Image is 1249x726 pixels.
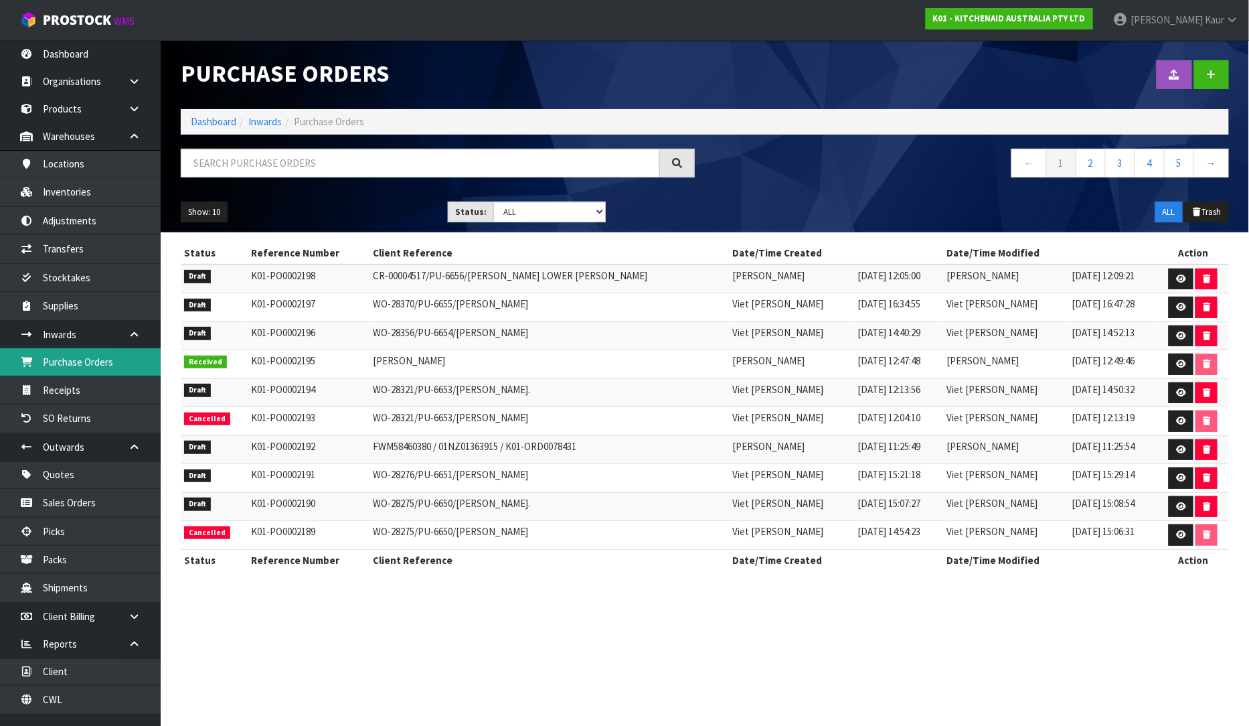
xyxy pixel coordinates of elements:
[43,11,111,29] span: ProStock
[1072,525,1135,538] span: [DATE] 15:06:31
[1158,549,1229,571] th: Action
[369,521,730,550] td: WO-28275/PU-6650/[PERSON_NAME]
[733,440,805,453] span: [PERSON_NAME]
[858,525,921,538] span: [DATE] 14:54:23
[191,115,236,128] a: Dashboard
[369,549,730,571] th: Client Reference
[248,321,369,350] td: K01-PO0002196
[1205,13,1224,26] span: Kaur
[733,525,824,538] span: Viet [PERSON_NAME]
[184,413,230,426] span: Cancelled
[248,407,369,436] td: K01-PO0002193
[248,115,282,128] a: Inwards
[858,497,921,510] span: [DATE] 15:07:27
[858,411,921,424] span: [DATE] 12:04:10
[369,464,730,493] td: WO-28276/PU-6651/[PERSON_NAME]
[733,497,824,510] span: Viet [PERSON_NAME]
[733,468,824,481] span: Viet [PERSON_NAME]
[248,293,369,322] td: K01-PO0002197
[947,297,1038,310] span: Viet [PERSON_NAME]
[184,299,211,312] span: Draft
[369,265,730,293] td: CR-00004517/PU-6656/[PERSON_NAME] LOWER [PERSON_NAME]
[181,242,248,264] th: Status
[184,384,211,397] span: Draft
[944,549,1158,571] th: Date/Time Modified
[1072,383,1135,396] span: [DATE] 14:50:32
[947,354,1019,367] span: [PERSON_NAME]
[184,270,211,283] span: Draft
[248,350,369,379] td: K01-PO0002195
[858,468,921,481] span: [DATE] 15:21:18
[1105,149,1135,177] a: 3
[733,383,824,396] span: Viet [PERSON_NAME]
[184,526,230,540] span: Cancelled
[858,297,921,310] span: [DATE] 16:34:55
[248,464,369,493] td: K01-PO0002191
[1072,297,1135,310] span: [DATE] 16:47:28
[369,492,730,521] td: WO-28275/PU-6650/[PERSON_NAME].
[248,242,369,264] th: Reference Number
[858,354,921,367] span: [DATE] 12:47:48
[733,297,824,310] span: Viet [PERSON_NAME]
[248,521,369,550] td: K01-PO0002189
[858,383,921,396] span: [DATE] 12:13:56
[369,321,730,350] td: WO-28356/PU-6654/[PERSON_NAME]
[1193,149,1229,177] a: →
[1072,411,1135,424] span: [DATE] 12:13:19
[947,411,1038,424] span: Viet [PERSON_NAME]
[858,326,921,339] span: [DATE] 14:40:29
[369,293,730,322] td: WO-28370/PU-6655/[PERSON_NAME]
[933,13,1086,24] strong: K01 - KITCHENAID AUSTRALIA PTY LTD
[1072,497,1135,510] span: [DATE] 15:08:54
[369,407,730,436] td: WO-28321/PU-6653/[PERSON_NAME]
[184,356,227,369] span: Received
[926,8,1093,29] a: K01 - KITCHENAID AUSTRALIA PTY LTD
[1072,468,1135,481] span: [DATE] 15:29:14
[947,468,1038,481] span: Viet [PERSON_NAME]
[294,115,364,128] span: Purchase Orders
[730,549,944,571] th: Date/Time Created
[248,265,369,293] td: K01-PO0002198
[858,440,921,453] span: [DATE] 11:25:49
[947,497,1038,510] span: Viet [PERSON_NAME]
[184,327,211,340] span: Draft
[1135,149,1165,177] a: 4
[181,549,248,571] th: Status
[184,498,211,511] span: Draft
[1072,354,1135,367] span: [DATE] 12:49:46
[455,206,487,218] strong: Status:
[730,242,944,264] th: Date/Time Created
[1131,13,1203,26] span: [PERSON_NAME]
[369,242,730,264] th: Client Reference
[248,435,369,464] td: K01-PO0002192
[248,378,369,407] td: K01-PO0002194
[733,354,805,367] span: [PERSON_NAME]
[947,269,1019,282] span: [PERSON_NAME]
[114,15,135,27] small: WMS
[184,469,211,483] span: Draft
[1184,202,1229,223] button: Trash
[733,326,824,339] span: Viet [PERSON_NAME]
[181,60,695,86] h1: Purchase Orders
[733,269,805,282] span: [PERSON_NAME]
[1011,149,1047,177] a: ←
[715,149,1229,181] nav: Page navigation
[1164,149,1194,177] a: 5
[20,11,37,28] img: cube-alt.png
[1046,149,1076,177] a: 1
[944,242,1158,264] th: Date/Time Modified
[858,269,921,282] span: [DATE] 12:05:00
[248,549,369,571] th: Reference Number
[1076,149,1106,177] a: 2
[947,383,1038,396] span: Viet [PERSON_NAME]
[181,149,660,177] input: Search purchase orders
[733,411,824,424] span: Viet [PERSON_NAME]
[1158,242,1229,264] th: Action
[947,525,1038,538] span: Viet [PERSON_NAME]
[181,202,228,223] button: Show: 10
[248,492,369,521] td: K01-PO0002190
[947,326,1038,339] span: Viet [PERSON_NAME]
[1155,202,1183,223] button: ALL
[369,378,730,407] td: WO-28321/PU-6653/[PERSON_NAME].
[1072,440,1135,453] span: [DATE] 11:25:54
